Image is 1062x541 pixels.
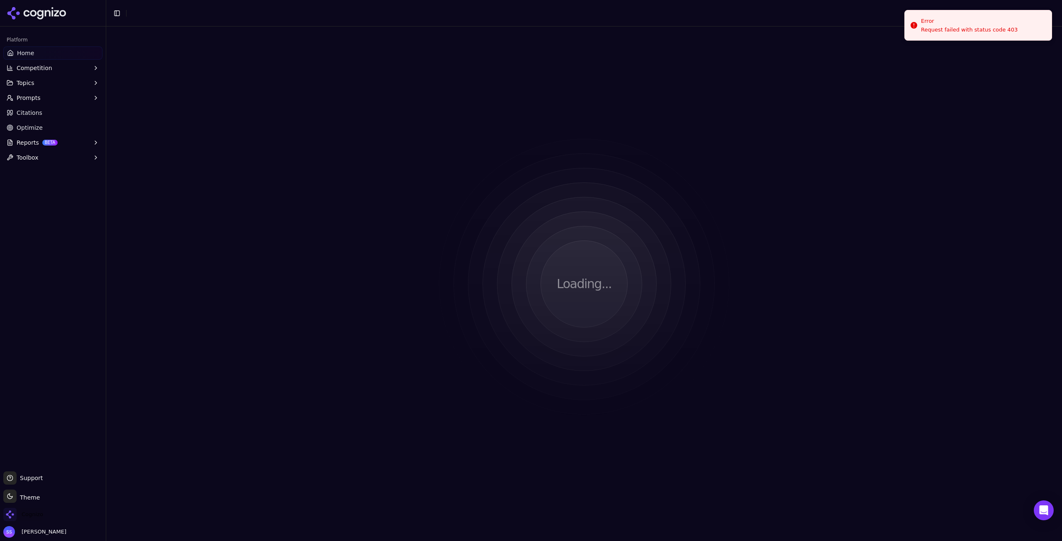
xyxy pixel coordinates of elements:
[18,528,66,536] span: [PERSON_NAME]
[17,474,43,482] span: Support
[3,121,102,134] a: Optimize
[3,136,102,149] button: ReportsBETA
[3,91,102,104] button: Prompts
[3,151,102,164] button: Toolbox
[921,26,1018,34] div: Request failed with status code 403
[3,33,102,46] div: Platform
[3,526,66,538] button: Open user button
[3,61,102,75] button: Competition
[17,124,43,132] span: Optimize
[3,106,102,119] a: Citations
[17,109,42,117] span: Citations
[557,277,611,291] p: Loading...
[17,94,41,102] span: Prompts
[17,79,34,87] span: Topics
[921,17,1018,25] div: Error
[3,46,102,60] a: Home
[3,76,102,90] button: Topics
[3,508,43,521] button: Open organization switcher
[17,153,39,162] span: Toolbox
[17,494,40,501] span: Theme
[17,138,39,147] span: Reports
[1034,500,1054,520] div: Open Intercom Messenger
[42,140,58,146] span: BETA
[3,508,17,521] img: Cognizo
[22,511,43,518] span: Cognizo
[17,64,52,72] span: Competition
[17,49,34,57] span: Home
[3,526,15,538] img: Salih Sağdilek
